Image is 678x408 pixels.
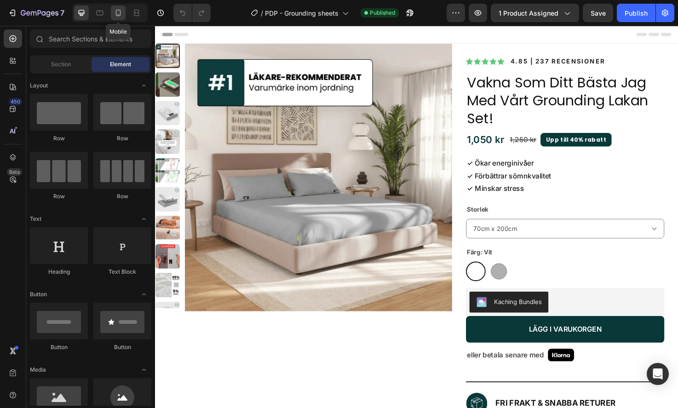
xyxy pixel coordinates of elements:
iframe: Design area [155,26,678,408]
span: Element [110,60,131,69]
p: 4.85 | 237 RECENSIONER [375,34,475,41]
div: Row [30,134,88,143]
button: 1 product assigned [491,4,579,22]
span: Toggle open [137,287,151,302]
span: Media [30,366,46,374]
div: Row [30,192,88,201]
div: Button [30,343,88,351]
span: / [261,8,263,18]
span: Toggle open [137,212,151,226]
p: ✓ Förbättrar sömnkvalitet [329,152,536,165]
div: Publish [625,8,648,18]
legend: Storlek [328,187,352,200]
img: KachingBundles.png [339,286,350,297]
span: Button [30,290,47,299]
input: Search Sections & Elements [30,29,151,48]
div: Row [93,134,151,143]
p: FRI FRAKT & SNABBA RETURER [359,391,491,406]
span: Section [51,60,71,69]
p: 7 [60,7,64,18]
div: 1,250 kr [373,113,403,128]
legend: Färg: Vit [328,232,356,245]
span: 1 product assigned [499,8,558,18]
span: Toggle open [137,362,151,377]
span: PDP - Grounding sheets [265,8,339,18]
div: Heading [30,268,88,276]
div: Row [93,192,151,201]
button: Lägg i Varukorgen [328,306,537,334]
button: 7 [4,4,69,22]
button: Publish [617,4,655,22]
div: Beta [7,168,22,176]
p: ✓ Minskar stress [329,165,536,178]
p: eller betala senare med [329,341,410,354]
div: 1,050 kr [328,110,369,131]
button: Kaching Bundles [332,281,415,303]
div: 450 [9,98,22,105]
div: Text Block [93,268,151,276]
div: Kaching Bundles [357,286,408,296]
span: Text [30,215,41,223]
img: gempages_545113522384667709-a43f6020-9d70-4edf-8603-37661c9b28a1.png [414,341,442,354]
p: Upp till 40% rabatt [412,115,476,126]
button: Save [583,4,613,22]
div: Undo/Redo [173,4,211,22]
span: Layout [30,81,48,90]
span: Published [370,9,395,17]
span: Toggle open [137,78,151,93]
div: Lägg i Varukorgen [394,316,471,325]
div: Open Intercom Messenger [647,363,669,385]
span: Save [591,9,606,17]
button: <p>Upp till 40% rabatt</p> [407,113,482,127]
div: Button [93,343,151,351]
p: ✓ Ökar energinivåer [329,138,536,152]
h2: Vakna Som Ditt Bästa Jag Med Vårt Grounding Lakan Set! [328,49,537,109]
